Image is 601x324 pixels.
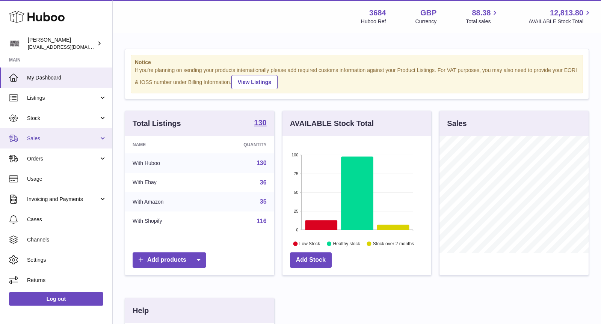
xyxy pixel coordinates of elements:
span: AVAILABLE Stock Total [529,18,592,25]
text: 0 [296,228,298,232]
a: Add Stock [290,252,332,268]
span: [EMAIL_ADDRESS][DOMAIN_NAME] [28,44,110,50]
img: theinternationalventure@gmail.com [9,38,20,49]
strong: Notice [135,59,579,66]
div: Huboo Ref [361,18,386,25]
h3: AVAILABLE Stock Total [290,118,374,129]
span: My Dashboard [27,74,107,81]
th: Quantity [207,136,274,153]
a: 35 [260,198,267,205]
td: With Amazon [125,192,207,211]
div: [PERSON_NAME] [28,36,95,51]
text: 50 [294,190,298,195]
a: 116 [257,218,267,224]
text: 25 [294,209,298,213]
a: 12,813.80 AVAILABLE Stock Total [529,8,592,25]
div: Currency [415,18,437,25]
a: 130 [257,160,267,166]
span: Invoicing and Payments [27,196,99,203]
td: With Ebay [125,173,207,192]
span: Orders [27,155,99,162]
span: Settings [27,256,107,264]
a: 36 [260,179,267,186]
text: Healthy stock [333,241,360,246]
span: Usage [27,175,107,183]
span: Cases [27,216,107,223]
strong: GBP [420,8,436,18]
strong: 130 [254,119,266,126]
td: With Huboo [125,153,207,173]
span: Listings [27,94,99,102]
span: Returns [27,277,107,284]
text: Stock over 2 months [373,241,414,246]
span: Channels [27,236,107,243]
span: Sales [27,135,99,142]
a: Log out [9,292,103,306]
strong: 3684 [369,8,386,18]
span: 88.38 [472,8,491,18]
text: 100 [291,153,298,157]
td: With Shopify [125,211,207,231]
text: Low Stock [299,241,320,246]
span: Stock [27,115,99,122]
h3: Sales [447,118,467,129]
h3: Total Listings [133,118,181,129]
a: 130 [254,119,266,128]
th: Name [125,136,207,153]
a: View Listings [231,75,278,89]
span: 12,813.80 [550,8,583,18]
div: If you're planning on sending your products internationally please add required customs informati... [135,67,579,89]
text: 75 [294,171,298,176]
a: Add products [133,252,206,268]
span: Total sales [466,18,499,25]
h3: Help [133,306,149,316]
a: 88.38 Total sales [466,8,499,25]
